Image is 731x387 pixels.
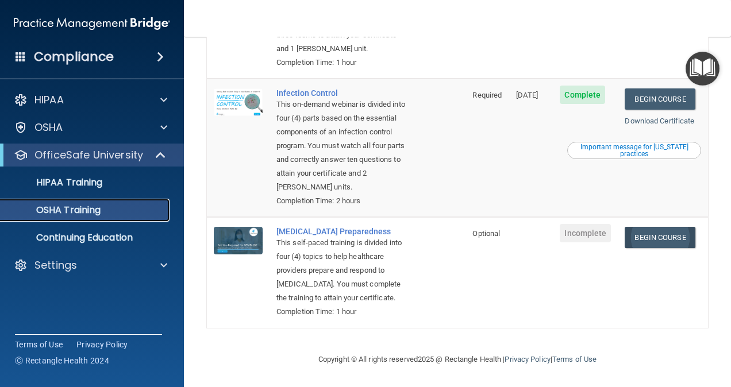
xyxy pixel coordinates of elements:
[560,224,611,242] span: Incomplete
[472,91,502,99] span: Required
[686,52,720,86] button: Open Resource Center
[505,355,550,363] a: Privacy Policy
[625,88,695,110] a: Begin Course
[625,117,694,125] a: Download Certificate
[14,121,167,134] a: OSHA
[569,144,699,157] div: Important message for [US_STATE] practices
[14,12,170,35] img: PMB logo
[248,341,667,378] div: Copyright © All rights reserved 2025 @ Rectangle Health | |
[14,148,167,162] a: OfficeSafe University
[560,86,605,104] span: Complete
[625,227,695,248] a: Begin Course
[552,355,597,363] a: Terms of Use
[516,91,538,99] span: [DATE]
[276,305,408,319] div: Completion Time: 1 hour
[34,148,143,162] p: OfficeSafe University
[15,339,63,350] a: Terms of Use
[14,93,167,107] a: HIPAA
[472,229,500,238] span: Optional
[567,142,701,159] button: Read this if you are a dental practitioner in the state of CA
[34,258,77,272] p: Settings
[7,204,101,216] p: OSHA Training
[14,258,167,272] a: Settings
[276,227,408,236] a: [MEDICAL_DATA] Preparedness
[276,194,408,208] div: Completion Time: 2 hours
[7,232,164,243] p: Continuing Education
[276,236,408,305] div: This self-paced training is divided into four (4) topics to help healthcare providers prepare and...
[34,121,63,134] p: OSHA
[76,339,128,350] a: Privacy Policy
[15,355,109,366] span: Ⓒ Rectangle Health 2024
[276,56,408,69] div: Completion Time: 1 hour
[7,177,102,188] p: HIPAA Training
[34,93,64,107] p: HIPAA
[34,49,114,65] h4: Compliance
[276,98,408,194] div: This on-demand webinar is divided into four (4) parts based on the essential components of an inf...
[276,88,408,98] a: Infection Control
